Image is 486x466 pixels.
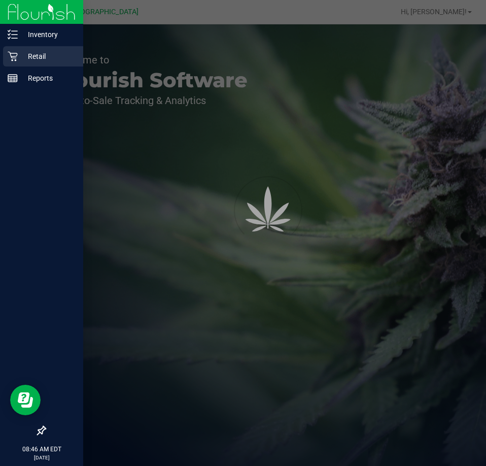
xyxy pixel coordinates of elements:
p: Reports [18,72,79,84]
inline-svg: Reports [8,73,18,83]
p: [DATE] [5,454,79,461]
inline-svg: Inventory [8,29,18,40]
iframe: Resource center [10,385,41,415]
p: Inventory [18,28,79,41]
p: 08:46 AM EDT [5,445,79,454]
p: Retail [18,50,79,62]
inline-svg: Retail [8,51,18,61]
